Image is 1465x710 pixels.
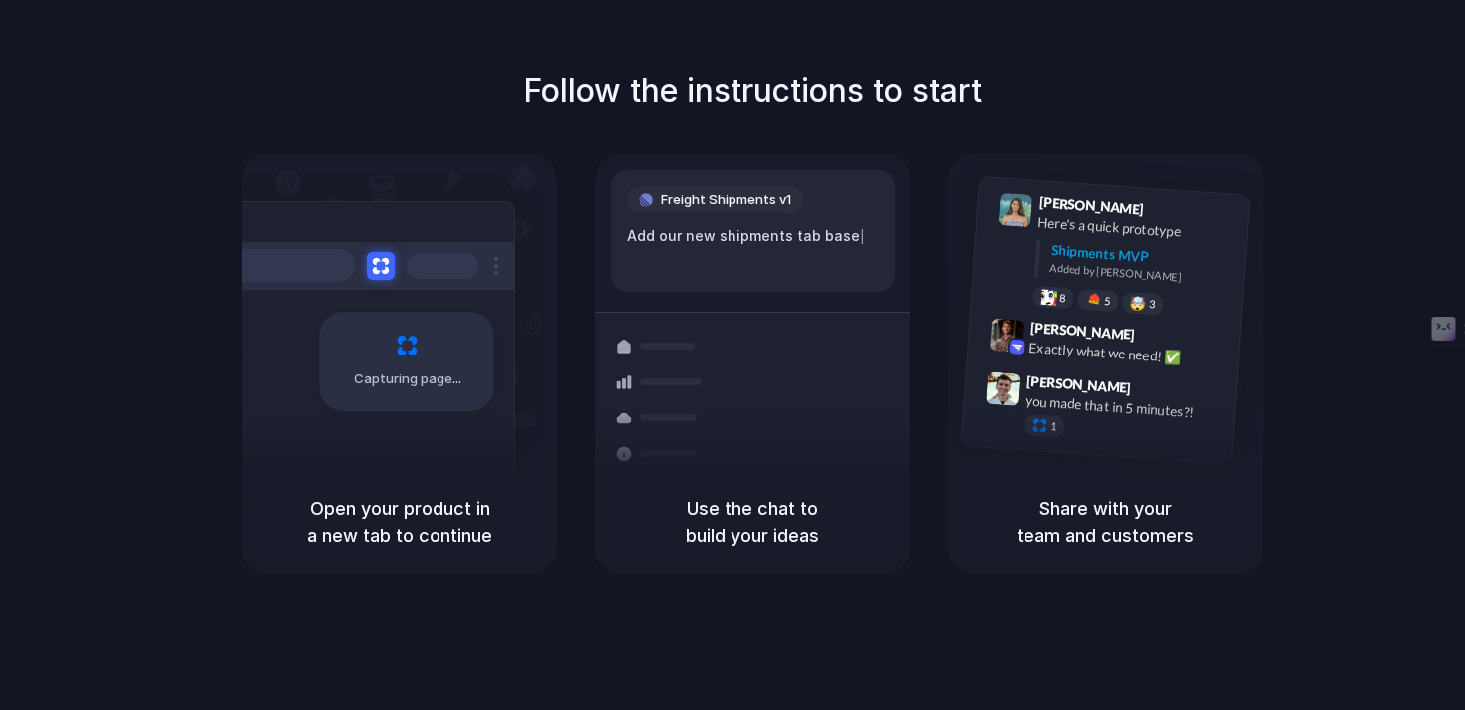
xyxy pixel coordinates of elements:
[627,225,879,247] div: Add our new shipments tab base
[1050,421,1057,432] span: 1
[1038,191,1144,220] span: [PERSON_NAME]
[354,369,464,389] span: Capturing page
[1028,337,1228,370] div: Exactly what we need! ✅
[1150,200,1191,224] span: 9:41 AM
[1049,260,1233,289] div: Added by [PERSON_NAME]
[266,495,533,549] h5: Open your product in a new tab to continue
[1050,240,1235,273] div: Shipments MVP
[1137,379,1178,403] span: 9:47 AM
[1029,317,1135,346] span: [PERSON_NAME]
[972,495,1239,549] h5: Share with your team and customers
[1104,296,1111,307] span: 5
[523,67,982,115] h1: Follow the instructions to start
[860,228,865,244] span: |
[1149,299,1156,310] span: 3
[661,190,791,210] span: Freight Shipments v1
[619,495,886,549] h5: Use the chat to build your ideas
[1059,292,1066,303] span: 8
[1141,326,1182,350] span: 9:42 AM
[1037,212,1237,246] div: Here's a quick prototype
[1130,296,1147,311] div: 🤯
[1026,369,1132,398] span: [PERSON_NAME]
[1025,390,1224,424] div: you made that in 5 minutes?!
